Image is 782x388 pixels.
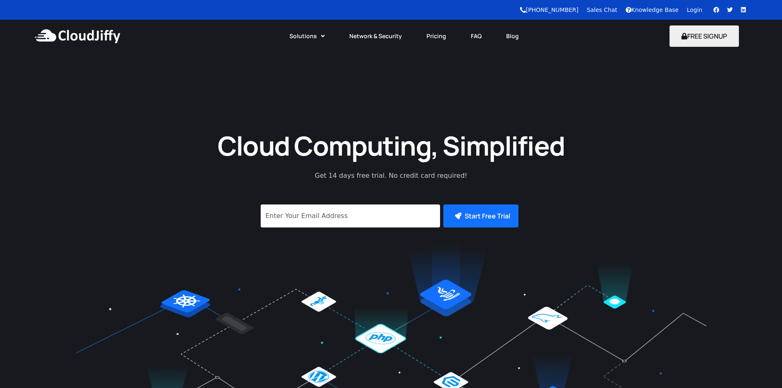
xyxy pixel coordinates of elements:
[670,32,739,41] a: FREE SIGNUP
[520,7,578,13] a: [PHONE_NUMBER]
[687,7,702,13] a: Login
[459,27,494,45] a: FAQ
[206,129,576,163] h1: Cloud Computing, Simplified
[670,25,739,47] button: FREE SIGNUP
[261,204,440,227] input: Enter Your Email Address
[414,27,459,45] a: Pricing
[443,204,518,227] button: Start Free Trial
[626,7,679,13] a: Knowledge Base
[494,27,531,45] a: Blog
[278,171,504,181] p: Get 14 days free trial. No credit card required!
[587,7,617,13] a: Sales Chat
[337,27,414,45] a: Network & Security
[277,27,337,45] a: Solutions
